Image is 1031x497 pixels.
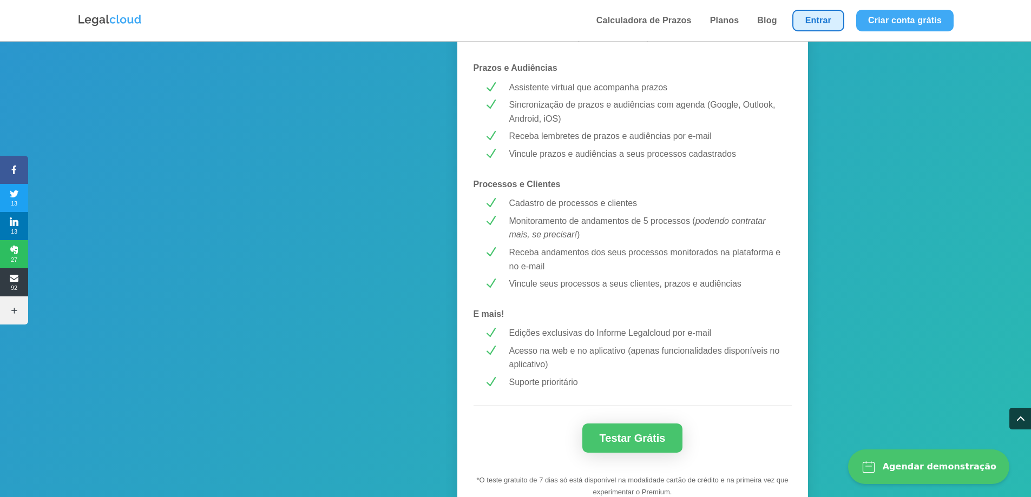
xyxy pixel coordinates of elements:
[509,129,782,143] p: Receba lembretes de prazos e audiências por e-mail
[856,10,954,31] a: Criar conta grátis
[484,196,497,210] span: N
[484,344,497,357] span: N
[509,344,782,372] p: Acesso na web e no aplicativo (apenas funcionalidades disponíveis no aplicativo)
[509,326,782,340] p: Edições exclusivas do Informe Legalcloud por e-mail
[509,98,782,125] p: Sincronização de prazos e audiências com agenda (Google, Outlook, Android, iOS)
[484,81,497,94] span: N
[484,147,497,161] span: N
[77,14,142,28] img: Logo da Legalcloud
[484,326,497,340] span: N
[509,216,766,240] em: podendo contratar mais, se precisar!
[484,277,497,290] span: N
[484,98,497,111] span: N
[509,277,782,291] p: Vincule seus processos a seus clientes, prazos e audiências
[509,81,782,95] p: Assistente virtual que acompanha prazos
[792,10,844,31] a: Entrar
[582,423,683,453] a: Testar Grátis
[509,196,782,210] p: Cadastro de processos e clientes
[509,147,782,161] p: Vincule prazos e audiências a seus processos cadastrados
[484,129,497,143] span: N
[474,309,504,319] strong: E mais!
[474,180,561,189] strong: Processos e Clientes
[509,214,782,242] p: Monitoramento de andamentos de 5 processos ( )
[509,375,782,389] p: Suporte prioritário
[474,63,557,72] strong: Prazos e Audiências
[484,375,497,389] span: N
[484,214,497,228] span: N
[509,246,782,273] p: Receba andamentos dos seus processos monitorados na plataforma e no e-mail
[484,246,497,259] span: N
